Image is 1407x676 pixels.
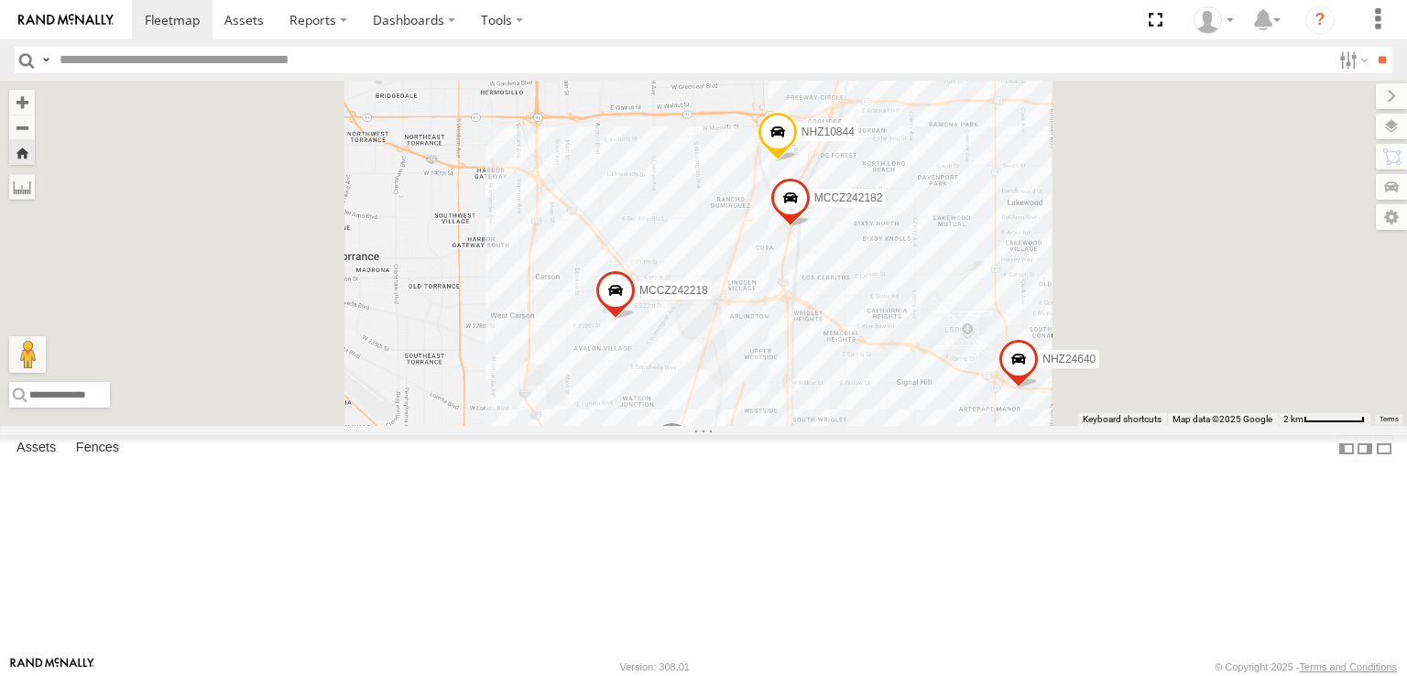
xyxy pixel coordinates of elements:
[1083,413,1162,426] button: Keyboard shortcuts
[1215,661,1397,672] div: © Copyright 2025 -
[1278,413,1370,426] button: Map Scale: 2 km per 63 pixels
[802,125,855,138] span: NHZ10844
[1042,352,1096,365] span: NHZ24640
[9,114,35,140] button: Zoom out
[1375,435,1393,462] label: Hide Summary Table
[67,436,128,462] label: Fences
[18,14,114,27] img: rand-logo.svg
[1283,414,1303,424] span: 2 km
[1305,5,1335,35] i: ?
[1172,414,1272,424] span: Map data ©2025 Google
[1300,661,1397,672] a: Terms and Conditions
[1337,435,1356,462] label: Dock Summary Table to the Left
[1187,6,1240,34] div: Zulema McIntosch
[9,174,35,200] label: Measure
[1332,47,1371,73] label: Search Filter Options
[1376,204,1407,230] label: Map Settings
[38,47,53,73] label: Search Query
[9,336,46,373] button: Drag Pegman onto the map to open Street View
[9,90,35,114] button: Zoom in
[620,661,690,672] div: Version: 308.01
[7,436,65,462] label: Assets
[10,658,94,676] a: Visit our Website
[814,191,883,203] span: MCCZ242182
[639,283,708,296] span: MCCZ242218
[1356,435,1374,462] label: Dock Summary Table to the Right
[9,140,35,165] button: Zoom Home
[1380,415,1399,422] a: Terms (opens in new tab)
